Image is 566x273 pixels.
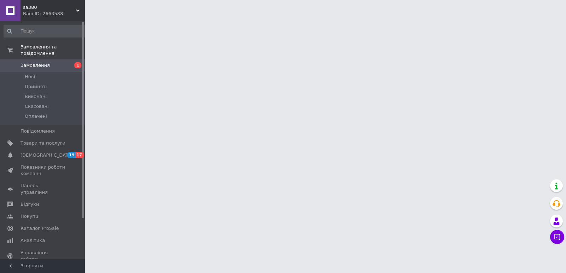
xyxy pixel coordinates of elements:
span: 19 [67,152,75,158]
div: Ваш ID: 2663588 [23,11,85,17]
span: Прийняті [25,83,47,90]
span: Товари та послуги [21,140,65,146]
span: Панель управління [21,182,65,195]
span: Каталог ProSale [21,225,59,232]
span: Аналітика [21,237,45,244]
span: Покупці [21,213,40,220]
button: Чат з покупцем [550,230,564,244]
span: Нові [25,74,35,80]
span: Скасовані [25,103,49,110]
span: 1 [74,62,81,68]
span: Оплачені [25,113,47,120]
span: Замовлення [21,62,50,69]
span: Виконані [25,93,47,100]
span: 17 [75,152,83,158]
span: Повідомлення [21,128,55,134]
input: Пошук [4,25,86,37]
span: Замовлення та повідомлення [21,44,85,57]
span: Відгуки [21,201,39,208]
span: Управління сайтом [21,250,65,262]
span: sa380 [23,4,76,11]
span: [DEMOGRAPHIC_DATA] [21,152,73,158]
span: Показники роботи компанії [21,164,65,177]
